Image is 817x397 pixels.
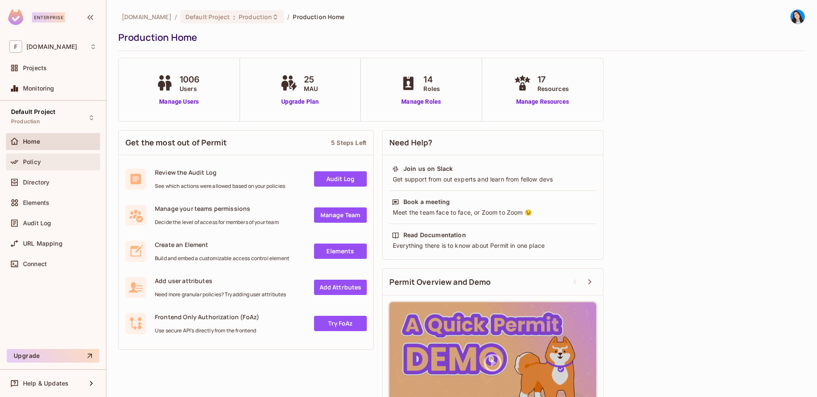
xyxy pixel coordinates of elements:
[155,313,259,321] span: Frontend Only Authorization (FoAz)
[23,380,69,387] span: Help & Updates
[175,13,177,21] li: /
[7,349,99,363] button: Upgrade
[389,137,433,148] span: Need Help?
[537,84,569,93] span: Resources
[155,204,279,213] span: Manage your teams permissions
[11,118,40,125] span: Production
[180,84,200,93] span: Users
[155,255,289,262] span: Build and embed a customizable access control element
[423,84,440,93] span: Roles
[239,13,272,21] span: Production
[403,231,466,239] div: Read Documentation
[403,198,450,206] div: Book a meeting
[155,277,286,285] span: Add user attributes
[392,241,594,250] div: Everything there is to know about Permit in one place
[122,13,171,21] span: the active workspace
[180,73,200,86] span: 1006
[389,277,491,287] span: Permit Overview and Demo
[11,108,55,115] span: Default Project
[23,261,47,267] span: Connect
[403,164,453,173] div: Join us on Slack
[155,291,286,298] span: Need more granular policies? Try adding user attributes
[23,179,49,186] span: Directory
[155,241,289,249] span: Create an Element
[314,280,367,295] a: Add Attrbutes
[512,97,573,106] a: Manage Resources
[293,13,344,21] span: Production Home
[126,137,227,148] span: Get the most out of Permit
[392,175,594,184] div: Get support from out experts and learn from fellow devs
[23,220,51,227] span: Audit Log
[9,40,22,53] span: F
[155,327,259,334] span: Use secure API's directly from the frontend
[155,183,285,190] span: See which actions were allowed based on your policies
[154,97,204,106] a: Manage Users
[155,168,285,176] span: Review the Audit Log
[314,171,367,187] a: Audit Log
[537,73,569,86] span: 17
[118,31,801,44] div: Production Home
[791,10,805,24] img: Noa Bojmel
[23,85,54,92] span: Monitoring
[314,316,367,331] a: Try FoAz
[278,97,322,106] a: Upgrade Plan
[423,73,440,86] span: 14
[26,43,77,50] span: Workspace: fiverr.com
[392,208,594,217] div: Meet the team face to face, or Zoom to Zoom 😉
[32,12,65,23] div: Enterprise
[398,97,444,106] a: Manage Roles
[8,9,23,25] img: SReyMgAAAABJRU5ErkJggg==
[23,65,47,71] span: Projects
[155,219,279,226] span: Decide the level of access for members of your team
[186,13,230,21] span: Default Project
[23,138,40,145] span: Home
[304,73,318,86] span: 25
[287,13,289,21] li: /
[304,84,318,93] span: MAU
[331,139,366,147] div: 5 Steps Left
[23,240,63,247] span: URL Mapping
[314,244,367,259] a: Elements
[23,199,49,206] span: Elements
[233,14,236,20] span: :
[314,207,367,223] a: Manage Team
[23,159,41,165] span: Policy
